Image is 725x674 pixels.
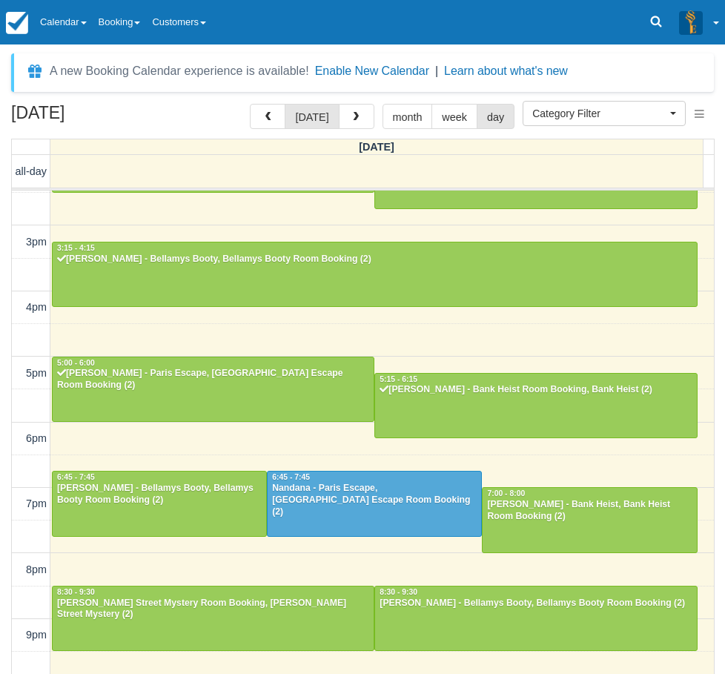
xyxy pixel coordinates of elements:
[359,141,394,153] span: [DATE]
[57,588,95,596] span: 8:30 - 9:30
[26,367,47,379] span: 5pm
[56,368,370,391] div: [PERSON_NAME] - Paris Escape, [GEOGRAPHIC_DATA] Escape Room Booking (2)
[11,104,199,131] h2: [DATE]
[523,101,686,126] button: Category Filter
[444,65,568,77] a: Learn about what's new
[431,104,477,129] button: week
[272,473,310,481] span: 6:45 - 7:45
[16,165,47,177] span: all-day
[52,471,267,536] a: 6:45 - 7:45[PERSON_NAME] - Bellamys Booty, Bellamys Booty Room Booking (2)
[487,489,525,498] span: 7:00 - 8:00
[26,432,47,444] span: 6pm
[486,499,692,523] div: [PERSON_NAME] - Bank Heist, Bank Heist Room Booking (2)
[315,64,429,79] button: Enable New Calendar
[374,586,697,651] a: 8:30 - 9:30[PERSON_NAME] - Bellamys Booty, Bellamys Booty Room Booking (2)
[52,357,374,422] a: 5:00 - 6:00[PERSON_NAME] - Paris Escape, [GEOGRAPHIC_DATA] Escape Room Booking (2)
[679,10,703,34] img: A3
[285,104,339,129] button: [DATE]
[26,236,47,248] span: 3pm
[532,106,666,121] span: Category Filter
[50,62,309,80] div: A new Booking Calendar experience is available!
[379,384,692,396] div: [PERSON_NAME] - Bank Heist Room Booking, Bank Heist (2)
[380,588,417,596] span: 8:30 - 9:30
[271,483,477,518] div: Nandana - Paris Escape, [GEOGRAPHIC_DATA] Escape Room Booking (2)
[380,375,417,383] span: 5:15 - 6:15
[482,487,697,552] a: 7:00 - 8:00[PERSON_NAME] - Bank Heist, Bank Heist Room Booking (2)
[52,586,374,651] a: 8:30 - 9:30[PERSON_NAME] Street Mystery Room Booking, [PERSON_NAME] Street Mystery (2)
[26,564,47,575] span: 8pm
[56,598,370,621] div: [PERSON_NAME] Street Mystery Room Booking, [PERSON_NAME] Street Mystery (2)
[383,104,433,129] button: month
[374,373,697,438] a: 5:15 - 6:15[PERSON_NAME] - Bank Heist Room Booking, Bank Heist (2)
[56,483,262,506] div: [PERSON_NAME] - Bellamys Booty, Bellamys Booty Room Booking (2)
[26,498,47,509] span: 7pm
[435,65,438,77] span: |
[379,598,692,609] div: [PERSON_NAME] - Bellamys Booty, Bellamys Booty Room Booking (2)
[57,244,95,252] span: 3:15 - 4:15
[52,242,698,307] a: 3:15 - 4:15[PERSON_NAME] - Bellamys Booty, Bellamys Booty Room Booking (2)
[57,359,95,367] span: 5:00 - 6:00
[267,471,482,536] a: 6:45 - 7:45Nandana - Paris Escape, [GEOGRAPHIC_DATA] Escape Room Booking (2)
[57,473,95,481] span: 6:45 - 7:45
[56,254,693,265] div: [PERSON_NAME] - Bellamys Booty, Bellamys Booty Room Booking (2)
[26,629,47,641] span: 9pm
[6,12,28,34] img: checkfront-main-nav-mini-logo.png
[26,301,47,313] span: 4pm
[477,104,514,129] button: day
